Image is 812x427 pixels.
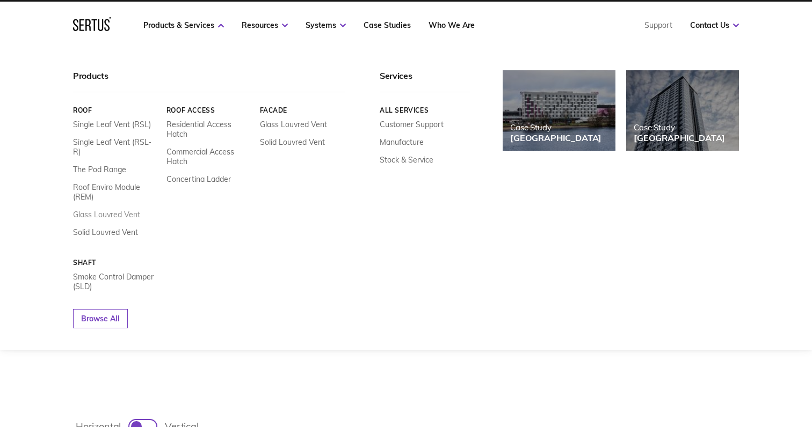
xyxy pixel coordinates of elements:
a: Glass Louvred Vent [260,120,327,129]
a: Residential Access Hatch [166,120,252,139]
a: Concertina Ladder [166,174,231,184]
a: Case Study[GEOGRAPHIC_DATA] [626,70,739,151]
div: Products [73,70,345,92]
a: Glass Louvred Vent [73,210,140,219]
a: Roof Access [166,106,252,114]
a: Contact Us [690,20,739,30]
div: Services [380,70,470,92]
a: Products & Services [143,20,224,30]
a: Resources [242,20,288,30]
a: Stock & Service [380,155,433,165]
a: Single Leaf Vent (RSL) [73,120,151,129]
a: Roof [73,106,158,114]
a: Shaft [73,259,158,267]
div: [GEOGRAPHIC_DATA] [634,132,725,143]
a: Support [644,20,672,30]
a: Systems [306,20,346,30]
a: Solid Louvred Vent [73,227,138,237]
div: [GEOGRAPHIC_DATA] [510,132,601,143]
a: Smoke Control Damper (SLD) [73,272,158,291]
a: Commercial Access Hatch [166,147,252,166]
a: Single Leaf Vent (RSL-R) [73,137,158,157]
a: Case Studies [364,20,411,30]
div: Case Study [510,122,601,132]
a: Roof Enviro Module (REM) [73,182,158,202]
a: All services [380,106,470,114]
a: Case Study[GEOGRAPHIC_DATA] [503,70,615,151]
a: Facade [260,106,345,114]
a: Browse All [73,309,128,328]
a: Customer Support [380,120,444,129]
a: Who We Are [429,20,475,30]
a: Manufacture [380,137,424,147]
div: Case Study [634,122,725,132]
a: Solid Louvred Vent [260,137,325,147]
a: The Pod Range [73,165,126,174]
